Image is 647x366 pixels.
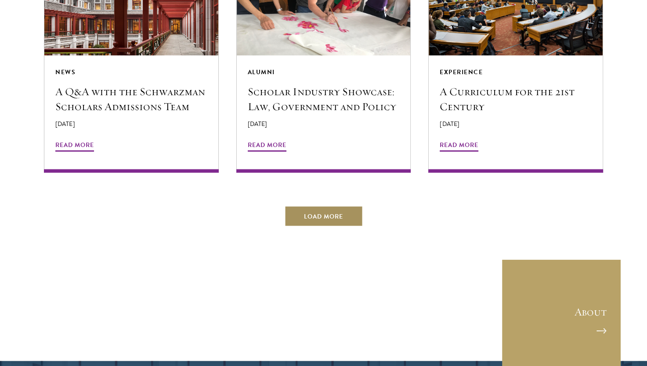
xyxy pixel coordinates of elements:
p: [DATE] [440,119,592,129]
button: Load More [284,206,363,227]
div: Experience [440,67,592,78]
h5: Scholar Industry Showcase: Law, Government and Policy [248,84,400,114]
div: Alumni [248,67,400,78]
span: Read More [55,140,94,153]
p: [DATE] [248,119,400,129]
p: [DATE] [55,119,207,129]
div: News [55,67,207,78]
h5: A Q&A with the Schwarzman Scholars Admissions Team [55,84,207,114]
h5: A Curriculum for the 21st Century [440,84,592,114]
span: Read More [440,140,478,153]
span: Read More [248,140,286,153]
